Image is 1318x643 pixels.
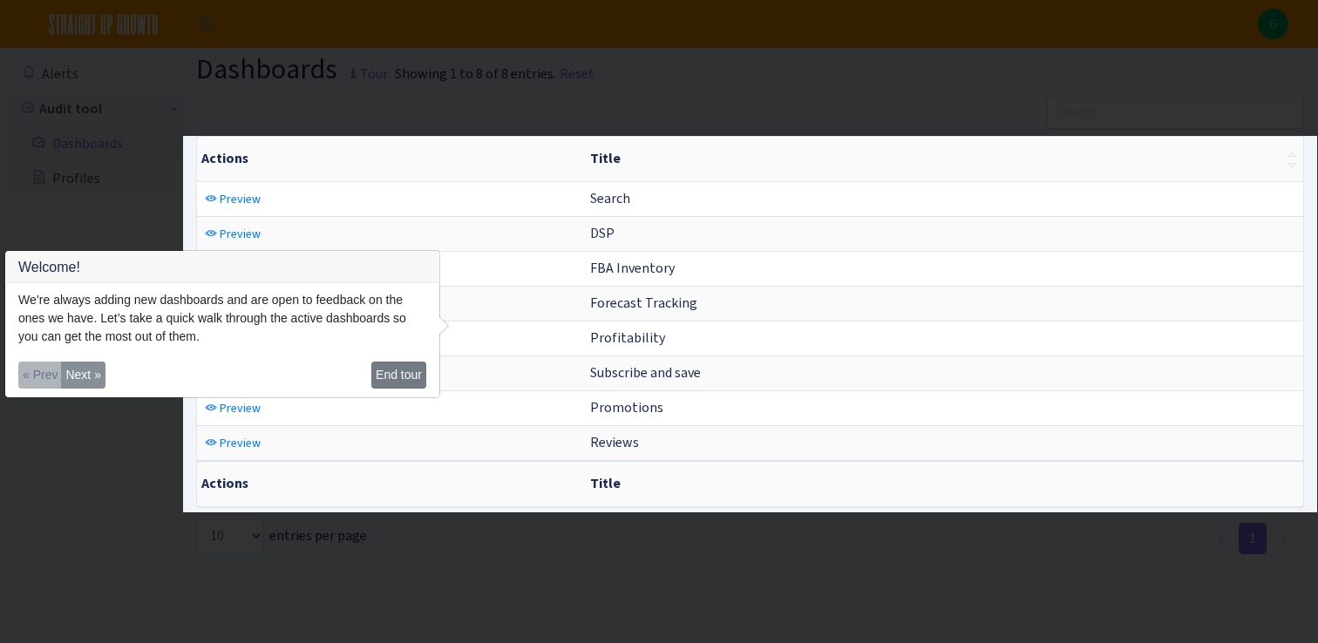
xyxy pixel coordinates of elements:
th: Actions [197,137,583,181]
span: Preview [220,191,261,207]
div: We’re always adding new dashboards and are open to feedback on the ones we have. Let’s take a qui... [6,283,438,354]
th: Title : activate to sort column ascending [583,137,1303,181]
span: Reviews [590,433,639,451]
th: Actions [197,461,583,506]
span: Preview [220,400,261,416]
span: DSP [590,224,615,242]
th: Title [583,461,1303,506]
a: Preview [200,186,265,213]
span: Preview [220,435,261,451]
span: Forecast Tracking [590,294,697,312]
span: Search [590,189,630,207]
button: Next » [61,362,105,389]
button: « Prev [18,362,62,389]
span: Subscribe and save [590,363,701,382]
span: Promotions [590,398,663,416]
a: Preview [200,430,265,457]
h3: Welcome! [6,252,438,283]
a: Preview [200,395,265,422]
a: Preview [200,220,265,247]
span: FBA Inventory [590,259,675,277]
span: Profitability [590,328,665,347]
button: End tour [371,362,426,389]
span: Preview [220,226,261,242]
